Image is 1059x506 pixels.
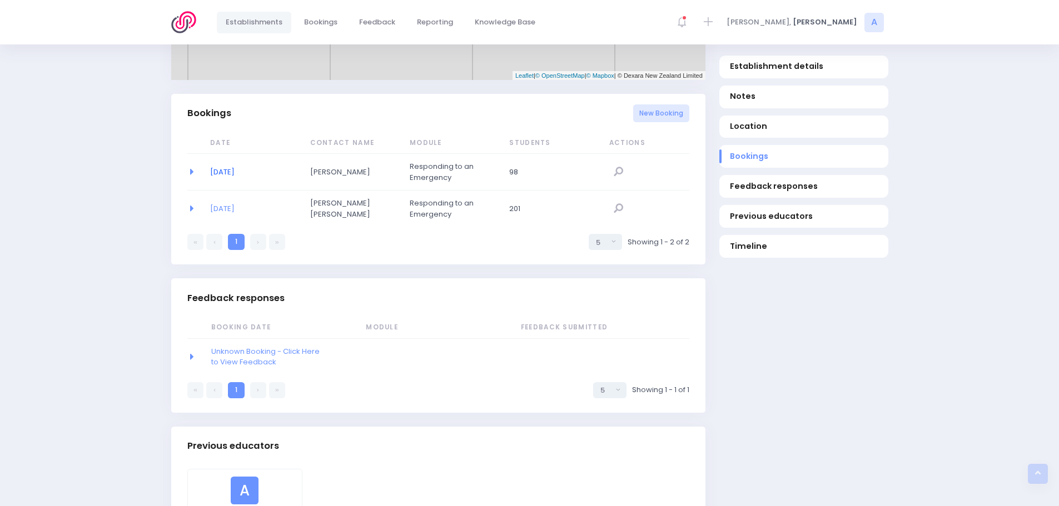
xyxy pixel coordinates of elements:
a: Next [250,382,266,398]
a: View [609,163,628,181]
span: Responding to an Emergency [410,161,483,183]
span: [PERSON_NAME], [727,17,791,28]
a: © Mapbox [586,72,614,79]
span: Responding to an Emergency [410,198,483,219]
a: Bookings [719,146,888,168]
td: Jacqui [303,191,402,227]
span: 98 [509,167,583,178]
td: Molly [303,154,402,191]
span: A [864,13,884,32]
img: Logo [171,11,203,33]
a: Next [250,234,266,250]
a: Unknown Booking - Click Here to View Feedback [211,346,320,368]
td: 98 [502,154,601,191]
a: 1 [228,234,244,250]
span: Contact Name [310,138,384,148]
span: Timeline [730,241,877,252]
td: Responding to an Emergency [402,154,502,191]
h3: Feedback responses [187,293,285,304]
a: Previous educators [719,206,888,228]
a: View [609,199,628,218]
a: First [187,382,203,398]
span: Actions [609,138,679,148]
span: Bookings [304,17,337,28]
div: | | | © Dexara New Zealand Limited [513,71,705,81]
a: 1 [228,382,244,398]
span: Showing 1 - 1 of 1 [632,384,689,395]
a: Last [269,234,285,250]
div: 5 [600,385,613,396]
span: Establishments [226,17,282,28]
td: 2019-08-12 09:30:00 [203,191,302,227]
span: Previous educators [730,211,877,222]
a: First [187,234,203,250]
a: Leaflet [515,72,534,79]
span: Showing 1 - 2 of 2 [628,237,689,248]
span: A [231,477,258,504]
h3: Previous educators [187,440,279,452]
td: null [359,339,514,375]
span: Module [366,323,480,333]
a: Bookings [295,12,347,33]
span: [PERSON_NAME] [310,167,384,178]
td: 2021-08-05 09:00:00 [203,154,302,191]
a: [DATE] [210,203,235,214]
span: Module [410,138,483,148]
a: Timeline [719,236,888,258]
a: New Booking [633,104,689,123]
a: © OpenStreetMap [535,72,585,79]
span: Booking Date [211,323,326,333]
td: Responding to an Emergency [402,191,502,227]
h3: Bookings [187,108,231,119]
span: Bookings [730,151,877,163]
a: Establishments [217,12,292,33]
div: 5 [596,237,608,248]
span: Notes [730,91,877,103]
a: [DATE] [210,167,235,177]
button: Select page size [589,234,622,250]
span: Students [509,138,583,148]
span: Feedback Submitted [521,323,660,333]
td: null [602,191,689,227]
span: 201 [509,203,583,214]
span: Feedback responses [730,181,877,193]
td: 2019-08-14 00:00:00 [514,339,689,375]
span: Date [210,138,284,148]
td: null [602,154,689,191]
a: Previous [206,234,222,250]
span: Feedback [359,17,395,28]
span: Location [730,121,877,133]
span: [PERSON_NAME] [793,17,857,28]
a: Reporting [408,12,463,33]
td: 201 [502,191,601,227]
a: Notes [719,86,888,108]
button: Select page size [593,382,627,398]
td: null [204,339,359,375]
span: Reporting [417,17,453,28]
a: Feedback responses [719,176,888,198]
a: Last [269,382,285,398]
a: Location [719,116,888,138]
a: Feedback [350,12,405,33]
a: Establishment details [719,56,888,78]
a: Knowledge Base [466,12,545,33]
span: [PERSON_NAME] [PERSON_NAME] [310,198,384,219]
a: Previous [206,382,222,398]
span: Knowledge Base [475,17,535,28]
span: Establishment details [730,61,877,73]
